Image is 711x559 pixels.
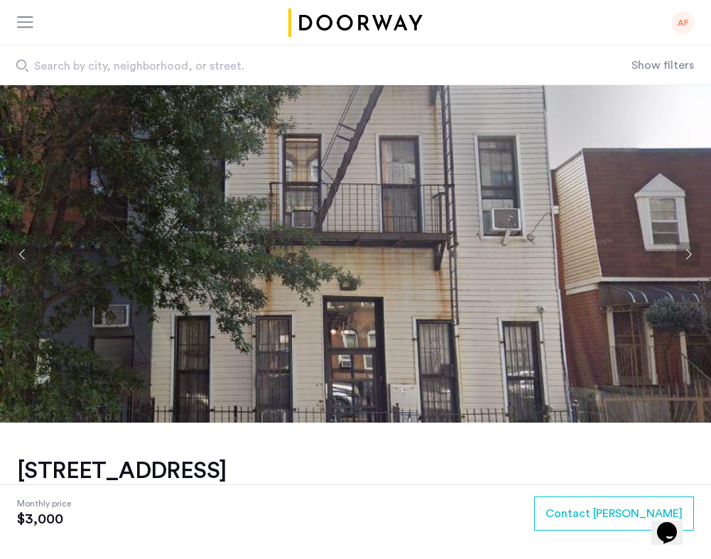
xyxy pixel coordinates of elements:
button: button [534,496,694,531]
button: Show or hide filters [631,57,694,74]
a: Cazamio logo [286,9,425,37]
img: logo [286,9,425,37]
div: AF [671,11,694,34]
h1: [STREET_ADDRESS] [17,457,288,485]
span: Monthly price [17,496,71,511]
span: Search by city, neighborhood, or street. [34,58,539,75]
button: Previous apartment [11,242,35,266]
iframe: chat widget [651,502,697,545]
span: $3,000 [17,511,71,528]
a: [STREET_ADDRESS][GEOGRAPHIC_DATA], [GEOGRAPHIC_DATA], 11221 [17,457,288,502]
span: Contact [PERSON_NAME] [546,505,683,522]
button: Next apartment [676,242,700,266]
